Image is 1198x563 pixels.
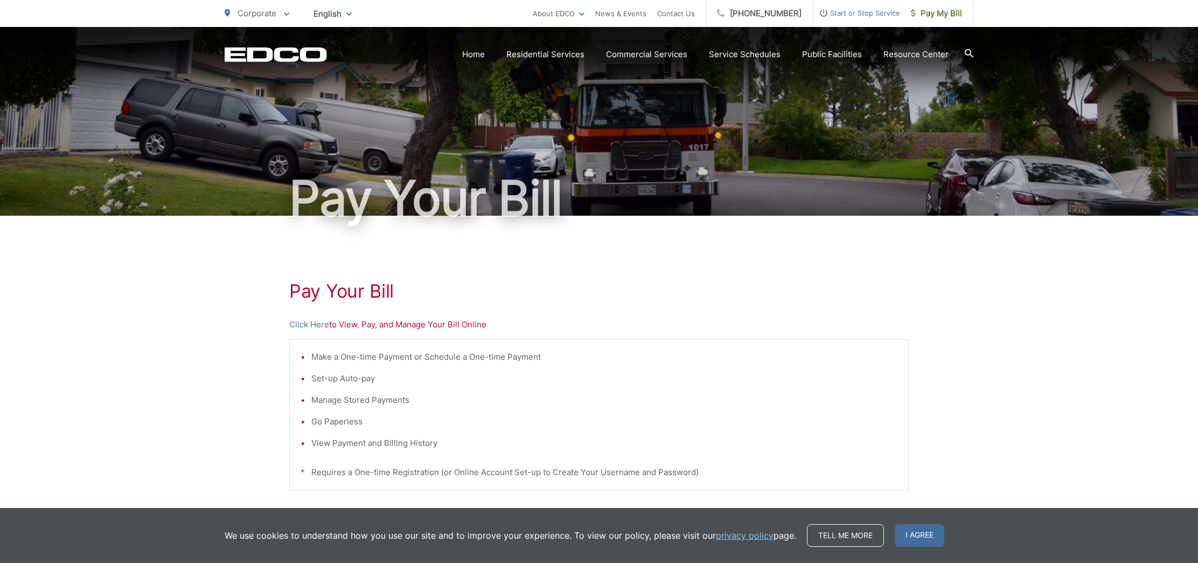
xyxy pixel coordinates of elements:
li: Make a One-time Payment or Schedule a One-time Payment [311,351,897,363]
h1: Pay Your Bill [289,280,909,302]
p: to View, Pay, and Manage Your Bill Online [289,318,909,331]
a: Click Here [289,318,329,331]
a: Contact Us [657,7,695,20]
a: Resource Center [883,48,949,61]
span: Pay My Bill [911,7,962,20]
p: We use cookies to understand how you use our site and to improve your experience. To view our pol... [225,529,796,542]
a: Commercial Services [606,48,687,61]
li: Go Paperless [311,415,897,428]
span: English [305,4,360,23]
a: EDCD logo. Return to the homepage. [225,47,327,62]
a: Service Schedules [709,48,781,61]
h1: Pay Your Bill [225,171,973,225]
span: Corporate [238,8,276,18]
p: * Requires a One-time Registration (or Online Account Set-up to Create Your Username and Password) [301,466,897,479]
li: Manage Stored Payments [311,394,897,407]
a: Public Facilities [802,48,862,61]
p: - OR - [382,506,909,523]
a: Home [462,48,485,61]
a: privacy policy [716,529,774,542]
a: About EDCO [533,7,584,20]
li: View Payment and Billing History [311,437,897,450]
a: News & Events [595,7,646,20]
a: Residential Services [506,48,584,61]
li: Set-up Auto-pay [311,372,897,385]
span: I agree [895,524,944,547]
a: Tell me more [807,524,884,547]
